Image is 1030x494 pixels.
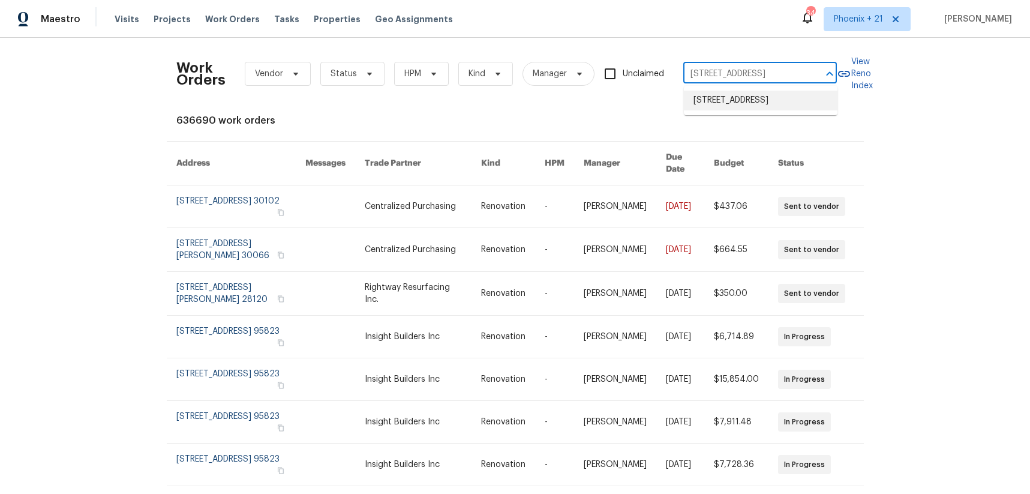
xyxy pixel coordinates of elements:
button: Copy Address [275,380,286,391]
td: Renovation [472,185,535,228]
span: Manager [533,68,567,80]
li: [STREET_ADDRESS] [684,91,837,110]
td: [PERSON_NAME] [574,272,656,316]
td: [PERSON_NAME] [574,316,656,358]
th: Status [768,142,863,185]
span: Tasks [274,15,299,23]
th: Budget [704,142,768,185]
input: Enter in an address [683,65,803,83]
td: Renovation [472,316,535,358]
th: Kind [472,142,535,185]
td: - [535,185,574,228]
div: 636690 work orders [176,115,854,127]
td: Insight Builders Inc [355,358,472,401]
td: Insight Builders Inc [355,444,472,486]
td: Renovation [472,358,535,401]
td: Insight Builders Inc [355,401,472,444]
th: Messages [296,142,355,185]
button: Close [821,65,838,82]
span: Kind [469,68,485,80]
td: [PERSON_NAME] [574,358,656,401]
td: Renovation [472,228,535,272]
td: - [535,444,574,486]
a: View Reno Index [837,56,873,92]
span: Maestro [41,13,80,25]
button: Copy Address [275,423,286,433]
td: Renovation [472,272,535,316]
td: Renovation [472,444,535,486]
td: Centralized Purchasing [355,185,472,228]
th: HPM [535,142,574,185]
td: [PERSON_NAME] [574,228,656,272]
td: [PERSON_NAME] [574,401,656,444]
button: Copy Address [275,465,286,476]
td: [PERSON_NAME] [574,444,656,486]
th: Manager [574,142,656,185]
span: Phoenix + 21 [834,13,883,25]
span: [PERSON_NAME] [939,13,1012,25]
th: Address [167,142,296,185]
button: Copy Address [275,294,286,304]
span: Unclaimed [623,68,664,80]
td: - [535,401,574,444]
td: Insight Builders Inc [355,316,472,358]
span: Vendor [255,68,283,80]
span: HPM [404,68,421,80]
td: Rightway Resurfacing Inc. [355,272,472,316]
td: - [535,316,574,358]
span: Projects [154,13,191,25]
th: Trade Partner [355,142,472,185]
span: Geo Assignments [375,13,453,25]
span: Properties [314,13,361,25]
button: Copy Address [275,250,286,261]
span: Visits [115,13,139,25]
span: Status [331,68,357,80]
td: - [535,272,574,316]
button: Copy Address [275,207,286,218]
td: Centralized Purchasing [355,228,472,272]
td: Renovation [472,401,535,444]
td: - [535,358,574,401]
h2: Work Orders [176,62,226,86]
span: Work Orders [205,13,260,25]
th: Due Date [656,142,704,185]
td: [PERSON_NAME] [574,185,656,228]
td: - [535,228,574,272]
div: 349 [806,7,815,19]
button: Copy Address [275,337,286,348]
